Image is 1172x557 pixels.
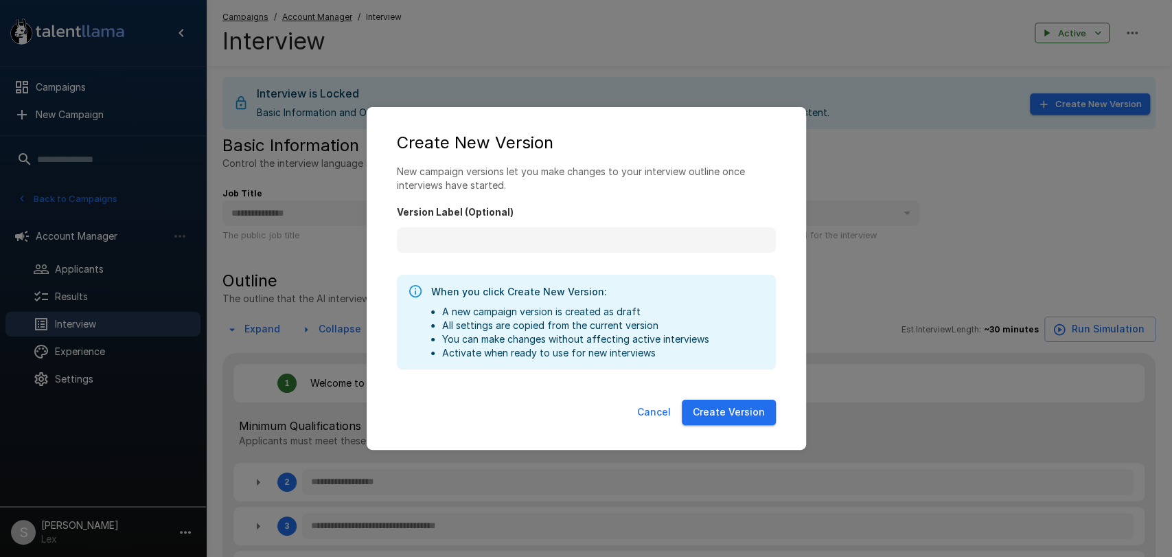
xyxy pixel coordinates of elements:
[442,332,709,346] li: You can make changes without affecting active interviews
[442,346,709,360] li: Activate when ready to use for new interviews
[682,400,776,425] button: Create Version
[442,319,709,332] li: All settings are copied from the current version
[442,305,709,319] li: A new campaign version is created as draft
[397,165,776,192] p: New campaign versions let you make changes to your interview outline once interviews have started.
[380,121,792,165] h2: Create New Version
[397,206,776,220] label: Version Label (Optional)
[431,284,709,299] h6: When you click Create New Version:
[632,400,676,425] button: Cancel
